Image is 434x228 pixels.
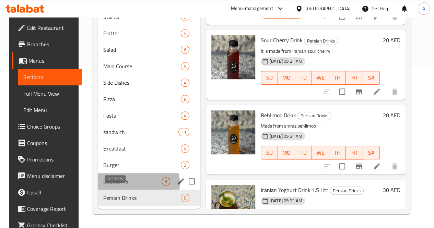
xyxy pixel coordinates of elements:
span: 11 [179,129,189,135]
button: edit [176,176,186,187]
span: SA [366,148,377,158]
span: 4 [181,112,189,119]
span: 2 [181,162,189,168]
div: Main Course [103,62,181,70]
span: TU [298,73,309,83]
span: [DATE] 09:21 AM [267,58,305,64]
button: delete [386,83,403,100]
span: Sour Cherry Drink [261,35,303,45]
span: Menus [28,57,76,65]
span: Pizza [103,95,181,103]
span: FR [349,73,360,83]
button: SU [261,71,278,85]
button: WE [312,146,329,159]
span: Breakfast [103,144,181,153]
span: TH [332,73,343,83]
span: SA [366,73,377,83]
a: Edit Restaurant [12,20,82,36]
span: Pasta [103,111,181,120]
div: Burger2 [98,157,200,173]
div: items [178,128,189,136]
span: Iranian Yoghurt Drink 1.5 Litr [261,185,328,195]
h6: 20 AED [305,10,322,19]
span: WE [315,73,326,83]
button: WE [312,71,329,85]
span: MO [281,148,292,158]
div: items [181,144,189,153]
a: Upsell [12,184,82,201]
span: Promotions [27,155,76,164]
span: 4 [181,30,189,37]
a: Menu disclaimer [12,168,82,184]
a: Branches [12,36,82,52]
span: Choice Groups [27,122,76,131]
div: Menu-management [231,4,273,13]
div: Pasta4 [98,107,200,124]
span: [DATE] 09:21 AM [267,197,305,204]
a: Sections [18,69,82,85]
span: Upsell [27,188,76,196]
button: TU [295,146,312,159]
button: Branch-specific-item [351,83,367,100]
div: items [181,46,189,54]
span: TU [298,148,309,158]
a: Coupons [12,135,82,151]
span: Sections [23,73,76,81]
div: Persian Drinks8 [98,190,200,206]
div: Platter [103,29,181,37]
div: Main Course9 [98,58,200,74]
div: Persian Drinks [297,112,331,120]
span: Persian Drinks [298,112,331,120]
a: Promotions [12,151,82,168]
span: [DATE] 09:21 AM [267,133,305,140]
button: FR [346,71,363,85]
span: 8 [181,96,189,103]
span: 4 [181,80,189,86]
div: Platter4 [98,25,200,41]
div: Salad6 [98,41,200,58]
span: Persian Drinks [330,187,363,195]
span: Edit Menu [23,106,76,114]
span: A [422,5,425,12]
span: Persian Drinks [304,37,338,45]
a: Coverage Report [12,201,82,217]
button: SA [363,146,380,159]
a: Edit menu item [373,87,381,96]
h6: 30 AED [383,185,400,195]
button: SA [363,71,380,85]
button: TH [329,146,346,159]
div: Persian Drinks [330,187,364,195]
div: items [181,111,189,120]
div: Pizza8 [98,91,200,107]
span: Edit Restaurant [27,24,76,32]
span: TH [332,148,343,158]
a: Full Menu View [18,85,82,102]
div: items [181,62,189,70]
span: sandwich [103,128,178,136]
p: Made from shiraz behlimoo [261,122,380,130]
span: Branches [27,40,76,48]
span: 3 [162,178,170,185]
span: Select to update [335,159,349,173]
img: Behlimoo Drink [211,110,255,154]
span: Side Dishes [103,79,181,87]
span: MO [281,73,292,83]
span: Coupons [27,139,76,147]
a: Menus [12,52,82,69]
span: FR [349,148,360,158]
span: Coverage Report [27,205,76,213]
span: 6 [181,47,189,53]
div: items [181,29,189,37]
p: It is made from Iranian sour cherry [261,47,380,56]
span: WE [315,148,326,158]
button: TH [329,71,346,85]
span: 4 [181,145,189,152]
a: Edit menu item [373,162,381,170]
div: Salad [103,46,181,54]
span: Menu disclaimer [27,172,76,180]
